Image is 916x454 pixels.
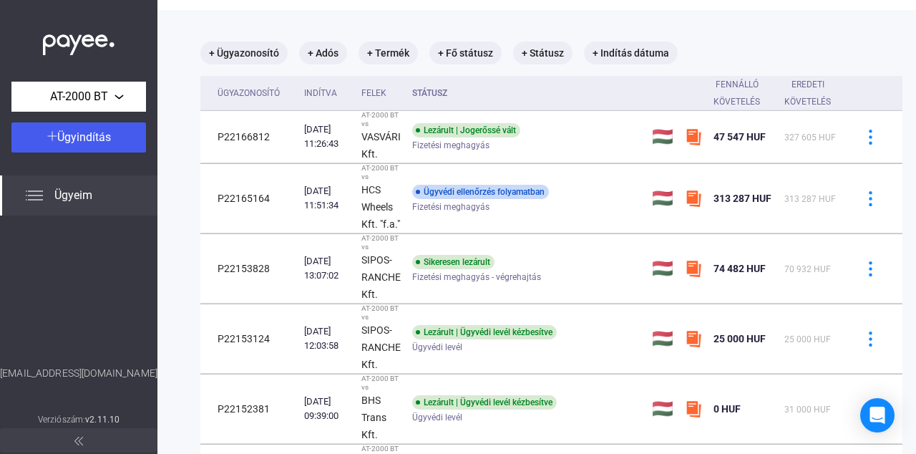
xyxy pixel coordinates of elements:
div: Felek [361,84,401,102]
span: 25 000 HUF [784,334,831,344]
mat-chip: + Termék [359,42,418,64]
div: Lezárult | Jogerőssé vált [412,123,520,137]
button: more-blue [855,394,885,424]
div: AT-2000 BT vs [361,234,401,251]
div: AT-2000 BT vs [361,304,401,322]
strong: SIPOS-RANCHE Kft. [361,324,401,370]
img: szamlazzhu-mini [685,128,702,145]
div: [DATE] 13:07:02 [304,254,350,283]
div: Felek [361,84,386,102]
span: 313 287 HUF [784,194,836,204]
td: P22165164 [200,164,298,233]
strong: v2.11.10 [85,415,120,425]
span: 25 000 HUF [713,333,766,344]
img: plus-white.svg [47,131,57,141]
button: more-blue [855,122,885,152]
span: Fizetési meghagyás [412,137,489,154]
span: 313 287 HUF [713,193,771,204]
td: P22166812 [200,111,298,163]
img: szamlazzhu-mini [685,330,702,347]
td: 🇭🇺 [646,375,679,444]
img: white-payee-white-dot.svg [43,26,114,56]
div: AT-2000 BT vs [361,375,401,392]
span: Ügyindítás [57,130,111,144]
div: Indítva [304,84,350,102]
span: 31 000 HUF [784,405,831,415]
div: [DATE] 12:03:58 [304,324,350,353]
div: Lezárult | Ügyvédi levél kézbesítve [412,325,557,339]
span: Ügyvédi levél [412,339,462,356]
img: more-blue [863,261,878,276]
strong: VASVÁRI Kft. [361,131,401,160]
mat-chip: + Indítás dátuma [584,42,678,64]
div: [DATE] 11:51:34 [304,184,350,213]
span: Fizetési meghagyás [412,198,489,216]
td: P22153124 [200,304,298,374]
mat-chip: + Fő státusz [429,42,502,64]
div: Eredeti követelés [784,76,844,110]
div: Indítva [304,84,337,102]
img: szamlazzhu-mini [685,260,702,277]
span: 0 HUF [713,403,741,415]
div: Ügyazonosító [218,84,280,102]
div: [DATE] 09:39:00 [304,395,350,423]
img: list.svg [26,187,43,204]
mat-chip: + Adós [299,42,347,64]
span: 47 547 HUF [713,131,766,143]
button: Ügyindítás [11,122,146,153]
span: 327 605 HUF [784,132,836,143]
td: P22152381 [200,375,298,444]
mat-chip: + Ügyazonosító [200,42,288,64]
td: 🇭🇺 [646,304,679,374]
span: Ügyvédi levél [412,409,462,426]
div: Ügyvédi ellenőrzés folyamatban [412,185,549,199]
strong: HCS Wheels Kft. "f.a." [361,184,400,230]
div: [DATE] 11:26:43 [304,122,350,151]
td: 🇭🇺 [646,234,679,304]
button: more-blue [855,324,885,354]
img: arrow-double-left-grey.svg [74,437,83,445]
span: 74 482 HUF [713,263,766,274]
td: P22153828 [200,234,298,304]
img: more-blue [863,332,878,347]
span: Ügyeim [54,187,92,204]
div: Fennálló követelés [713,76,760,110]
div: Fennálló követelés [713,76,773,110]
span: Fizetési meghagyás - végrehajtás [412,269,541,286]
td: 🇭🇺 [646,164,679,233]
strong: SIPOS-RANCHE Kft. [361,254,401,300]
div: AT-2000 BT vs [361,164,401,181]
button: more-blue [855,183,885,213]
img: more-blue [863,191,878,206]
mat-chip: + Státusz [513,42,572,64]
button: more-blue [855,253,885,284]
div: AT-2000 BT vs [361,111,401,128]
img: szamlazzhu-mini [685,190,702,207]
strong: BHS Trans Kft. [361,395,386,440]
button: AT-2000 BT [11,82,146,112]
div: Ügyazonosító [218,84,293,102]
div: Lezárult | Ügyvédi levél kézbesítve [412,395,557,410]
div: Open Intercom Messenger [860,398,895,433]
img: more-blue [863,130,878,145]
div: Sikeresen lezárult [412,255,494,269]
div: Eredeti követelés [784,76,831,110]
span: AT-2000 BT [50,88,108,105]
img: szamlazzhu-mini [685,400,702,417]
span: 70 932 HUF [784,264,831,274]
td: 🇭🇺 [646,111,679,163]
th: Státusz [406,76,646,111]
